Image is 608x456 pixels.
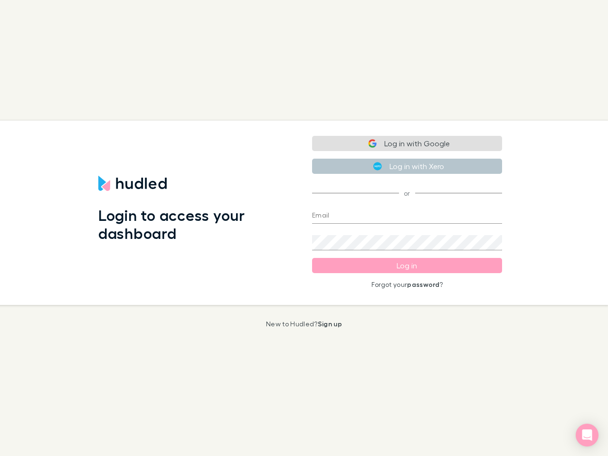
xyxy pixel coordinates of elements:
[98,176,167,191] img: Hudled's Logo
[312,258,502,273] button: Log in
[312,281,502,288] p: Forgot your ?
[312,136,502,151] button: Log in with Google
[312,159,502,174] button: Log in with Xero
[407,280,439,288] a: password
[576,424,598,446] div: Open Intercom Messenger
[373,162,382,171] img: Xero's logo
[98,206,297,243] h1: Login to access your dashboard
[266,320,342,328] p: New to Hudled?
[318,320,342,328] a: Sign up
[368,139,377,148] img: Google logo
